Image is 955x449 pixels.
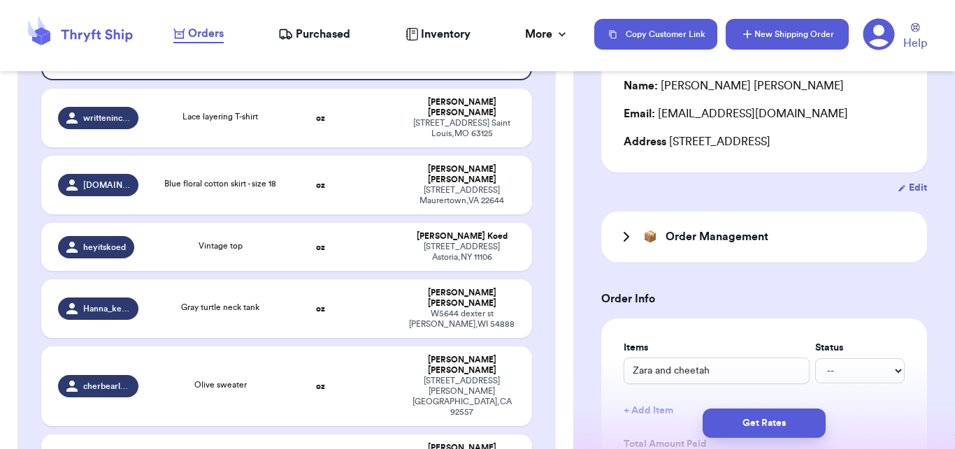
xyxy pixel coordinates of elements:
button: Copy Customer Link [594,19,717,50]
div: More [525,26,569,43]
strong: oz [316,114,325,122]
span: Help [903,35,927,52]
button: Get Rates [703,408,826,438]
span: Email: [624,108,655,119]
div: [STREET_ADDRESS] [624,133,905,150]
strong: oz [316,243,325,251]
span: Olive sweater [194,381,247,389]
span: Orders [188,25,224,42]
div: [STREET_ADDRESS] Saint Louis , MO 63125 [408,118,515,139]
div: [STREET_ADDRESS] [PERSON_NAME][GEOGRAPHIC_DATA] , CA 92557 [408,376,515,418]
strong: oz [316,304,325,313]
span: Address [624,136,666,147]
span: cherbearlove [83,381,130,392]
div: [PERSON_NAME] [PERSON_NAME] [624,78,844,94]
span: Hanna_kelsey98 [83,303,130,314]
span: Vintage top [199,242,243,250]
div: [STREET_ADDRESS] Astoria , NY 11106 [408,242,515,263]
div: [PERSON_NAME] [PERSON_NAME] [408,97,515,118]
h3: Order Management [666,228,768,245]
div: [PERSON_NAME] [PERSON_NAME] [408,164,515,185]
span: [DOMAIN_NAME] [83,179,130,191]
h3: Order Info [601,290,927,307]
div: [PERSON_NAME] Koed [408,231,515,242]
strong: oz [316,181,325,189]
a: Inventory [405,26,471,43]
div: [PERSON_NAME] [PERSON_NAME] [408,288,515,309]
strong: oz [316,382,325,390]
span: writtenincloththrift [83,112,130,124]
label: Items [624,341,810,355]
button: New Shipping Order [726,19,849,50]
span: Name: [624,80,658,91]
div: [STREET_ADDRESS] Maurertown , VA 22644 [408,185,515,206]
span: Inventory [421,26,471,43]
div: [PERSON_NAME] [PERSON_NAME] [408,355,515,376]
button: Edit [898,181,927,195]
span: Gray turtle neck tank [181,303,259,311]
a: Help [903,23,927,52]
span: Purchased [296,26,350,43]
span: 📦 [643,228,657,245]
span: Lace layering T-shirt [182,112,258,121]
span: Blue floral cotton skirt - size 18 [164,179,276,188]
button: + Add Item [618,395,910,426]
div: [EMAIL_ADDRESS][DOMAIN_NAME] [624,105,905,122]
label: Status [815,341,905,355]
a: Orders [173,25,224,43]
div: W5644 dexter st [PERSON_NAME] , WI 54888 [408,309,515,330]
a: Purchased [278,26,350,43]
span: heyitskoed [83,242,126,253]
